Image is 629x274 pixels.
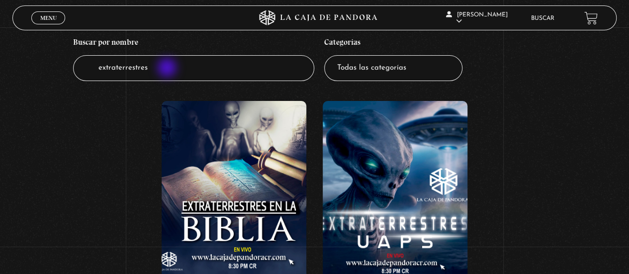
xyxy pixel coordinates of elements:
h4: Categorías [324,32,462,55]
span: [PERSON_NAME] [446,12,508,24]
span: Cerrar [37,23,60,30]
h4: Buscar por nombre [73,32,315,55]
a: Buscar [531,15,554,21]
a: View your shopping cart [584,11,598,25]
span: Menu [40,15,57,21]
